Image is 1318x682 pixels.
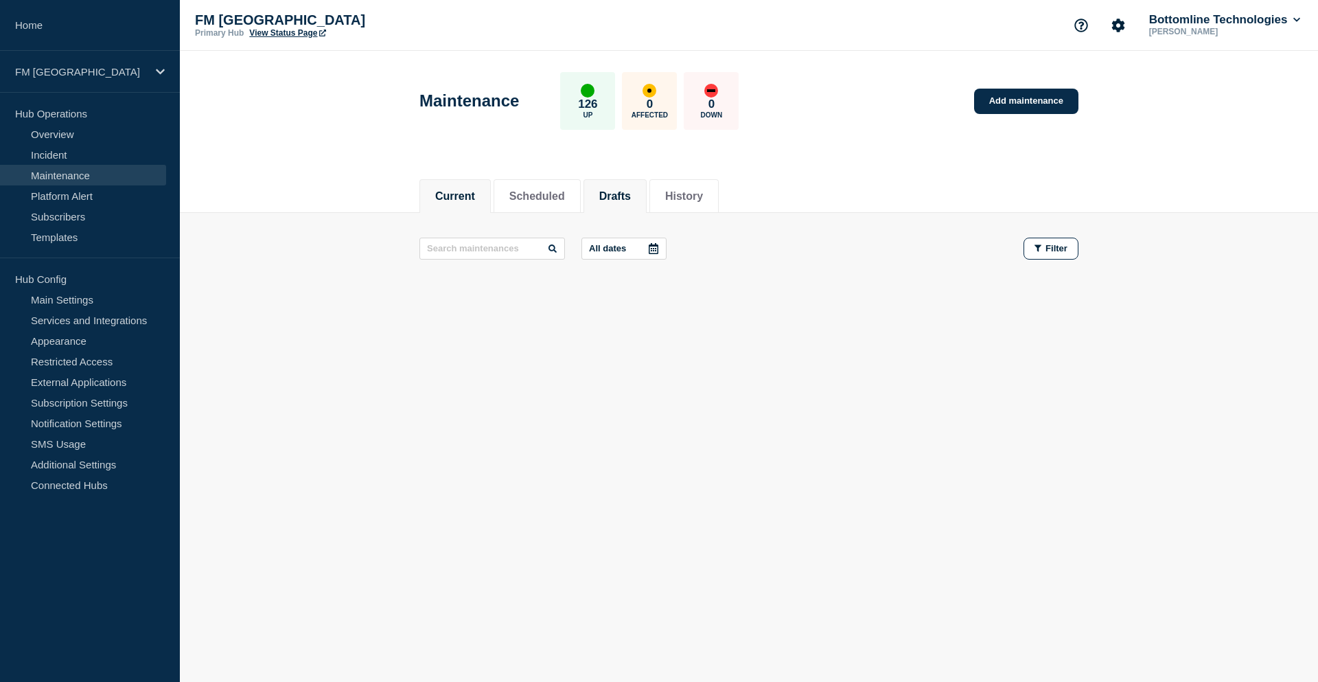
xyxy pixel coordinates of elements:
[708,98,715,111] p: 0
[974,89,1078,114] a: Add maintenance
[647,98,653,111] p: 0
[195,28,244,38] p: Primary Hub
[15,66,147,78] p: FM [GEOGRAPHIC_DATA]
[589,243,626,253] p: All dates
[599,190,631,203] button: Drafts
[581,238,667,260] button: All dates
[643,84,656,98] div: affected
[1045,243,1067,253] span: Filter
[1104,11,1133,40] button: Account settings
[1146,27,1289,36] p: [PERSON_NAME]
[632,111,668,119] p: Affected
[665,190,703,203] button: History
[419,91,519,111] h1: Maintenance
[249,28,325,38] a: View Status Page
[195,12,470,28] p: FM [GEOGRAPHIC_DATA]
[1024,238,1078,260] button: Filter
[701,111,723,119] p: Down
[581,84,594,98] div: up
[578,98,597,111] p: 126
[435,190,475,203] button: Current
[704,84,718,98] div: down
[509,190,565,203] button: Scheduled
[419,238,565,260] input: Search maintenances
[1146,13,1303,27] button: Bottomline Technologies
[583,111,592,119] p: Up
[1067,11,1096,40] button: Support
